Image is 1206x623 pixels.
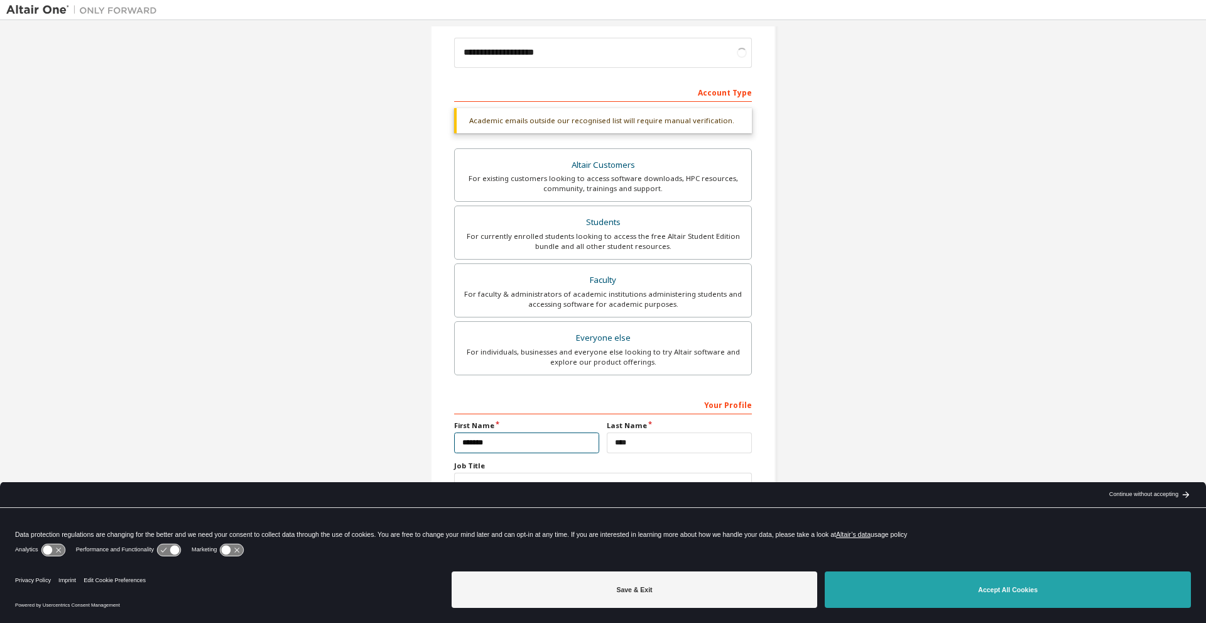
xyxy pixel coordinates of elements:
div: Academic emails outside our recognised list will require manual verification. [454,108,752,133]
div: Faculty [462,272,744,289]
div: Your Profile [454,394,752,414]
div: For individuals, businesses and everyone else looking to try Altair software and explore our prod... [462,347,744,367]
label: Last Name [607,421,752,431]
div: Account Type [454,82,752,102]
img: Altair One [6,4,163,16]
div: For currently enrolled students looking to access the free Altair Student Edition bundle and all ... [462,231,744,251]
div: Altair Customers [462,157,744,174]
div: Everyone else [462,329,744,347]
label: Job Title [454,461,752,471]
label: First Name [454,421,599,431]
div: For faculty & administrators of academic institutions administering students and accessing softwa... [462,289,744,309]
div: Students [462,214,744,231]
div: For existing customers looking to access software downloads, HPC resources, community, trainings ... [462,174,744,194]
